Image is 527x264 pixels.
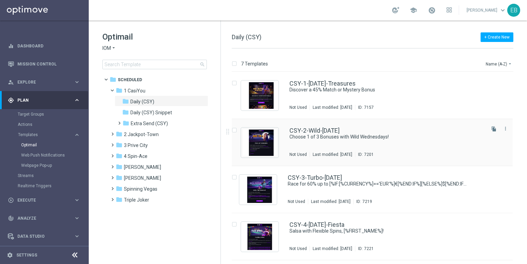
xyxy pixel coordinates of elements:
[8,55,80,73] div: Mission Control
[466,5,507,15] a: [PERSON_NAME]keyboard_arrow_down
[131,120,168,127] span: Extra Send (CSY)
[489,124,498,133] button: file_copy
[17,234,74,238] span: Data Studio
[123,120,129,127] i: folder
[410,6,417,14] span: school
[289,222,344,228] a: CSY-4-[DATE]-Fiesta
[8,245,80,263] div: Optibot
[503,126,508,131] i: more_vert
[18,173,71,178] a: Streams
[8,197,81,203] div: play_circle_outline Execute keyboard_arrow_right
[289,105,307,110] div: Not Used
[485,60,513,68] button: Name (A-Z)arrow_drop_down
[21,140,88,150] div: Optimail
[18,112,71,117] a: Target Groups
[8,79,81,85] button: person_search Explore keyboard_arrow_right
[8,216,81,221] button: track_changes Analyze keyboard_arrow_right
[289,134,484,140] div: Choose 1 of 3 Bonuses with Wild Wednesdays!
[289,128,340,134] a: CSY-2-Wild-[DATE]
[116,196,123,203] i: folder
[116,142,123,148] i: folder
[124,175,161,181] span: Robby Riches
[21,150,88,160] div: Web Push Notifications
[8,197,74,203] div: Execute
[118,77,142,83] span: Scheduled
[74,79,80,85] i: keyboard_arrow_right
[507,61,513,67] i: arrow_drop_down
[8,197,14,203] i: play_circle_outline
[74,97,80,103] i: keyboard_arrow_right
[111,45,116,52] i: arrow_drop_down
[364,246,374,251] div: 7221
[355,105,374,110] div: ID:
[502,124,509,133] button: more_vert
[8,43,81,49] button: equalizer Dashboard
[21,142,71,148] a: Optimail
[8,234,81,239] button: Data Studio keyboard_arrow_right
[288,181,468,187] a: Race for 60% up to [%IF:[%CURRENCY%]=='EUR'%]€[%END:IF%][%ELSE%]$[%END:IF%]200 until [%IF:[%CURRE...
[364,152,374,157] div: 7201
[491,126,497,132] i: file_copy
[8,79,14,85] i: person_search
[289,152,307,157] div: Not Used
[102,45,111,52] span: IOM
[17,55,80,73] a: Mission Control
[289,228,484,234] div: Salsa with Flexible Spins, [%FIRST_NAME%]!
[18,109,88,119] div: Target Groups
[116,185,123,192] i: folder
[289,134,468,140] a: Choose 1 of 3 Bonuses with Wild Wednesdays!
[8,37,80,55] div: Dashboard
[353,199,372,204] div: ID:
[116,163,123,170] i: folder
[8,97,14,103] i: gps_fixed
[289,228,468,234] a: Salsa with Flexible Spins, [%FIRST_NAME%]!
[8,43,14,49] i: equalizer
[499,6,507,14] span: keyboard_arrow_down
[288,175,342,181] a: CSY-3-Turbo-[DATE]
[243,82,277,109] img: 7157.jpeg
[310,246,355,251] div: Last modified: [DATE]
[102,31,207,42] h1: Optimail
[18,171,88,181] div: Streams
[124,131,159,137] span: 2 Jackpot-Town
[116,87,123,94] i: folder
[17,80,74,84] span: Explore
[310,152,355,157] div: Last modified: [DATE]
[124,153,147,159] span: 4 Spin-Ace
[8,97,74,103] div: Plan
[7,252,13,258] i: settings
[8,61,81,67] button: Mission Control
[241,176,275,203] img: 7219.jpeg
[21,160,88,171] div: Webpage Pop-up
[364,105,374,110] div: 7157
[74,233,80,239] i: keyboard_arrow_right
[116,174,123,181] i: folder
[243,129,277,156] img: 7201.jpeg
[124,197,149,203] span: Triple Joker
[288,199,305,204] div: Not Used
[124,186,157,192] span: Spinning Vegas
[116,152,123,159] i: folder
[243,223,277,250] img: 7221.jpeg
[8,98,81,103] button: gps_fixed Plan keyboard_arrow_right
[481,32,513,42] button: + Create New
[21,163,71,168] a: Webpage Pop-up
[122,109,129,116] i: folder
[289,246,307,251] div: Not Used
[18,130,88,171] div: Templates
[130,109,172,116] span: Daily (CSY) Snippet
[74,215,80,221] i: keyboard_arrow_right
[18,132,81,137] button: Templates keyboard_arrow_right
[18,122,71,127] a: Actions
[507,4,520,17] div: EB
[18,133,74,137] div: Templates
[18,133,67,137] span: Templates
[124,164,161,170] span: Reel Roger
[288,181,484,187] div: Race for 60% up to [%IF:[%CURRENCY%]=='EUR'%]€[%END:IF%][%ELSE%]$[%END:IF%]200 until [%IF:[%CURRE...
[17,245,71,263] a: Optibot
